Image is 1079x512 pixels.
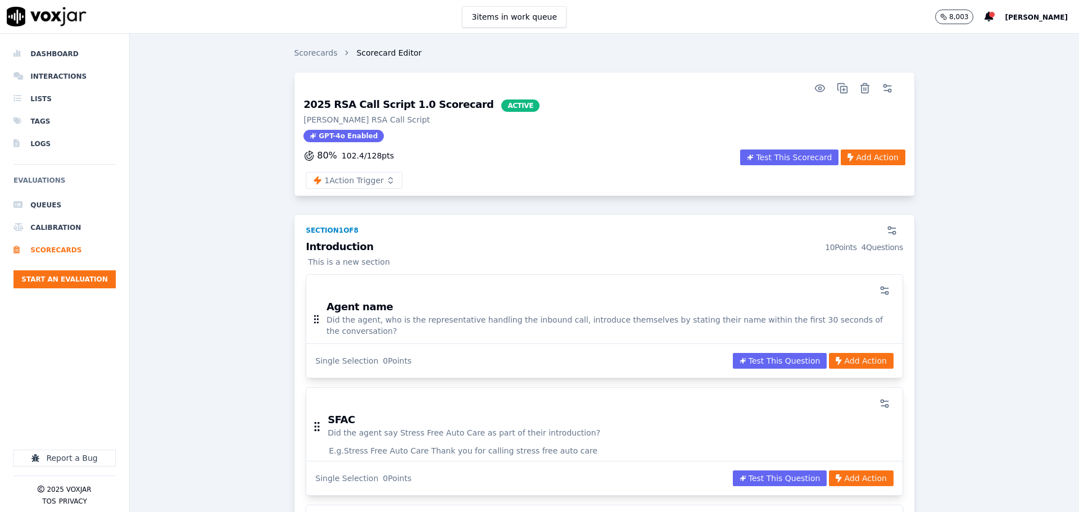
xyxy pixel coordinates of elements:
div: 10 Points [825,242,856,253]
p: Did the agent say Stress Free Auto Care as part of their introduction? [328,427,600,438]
a: Calibration [13,216,116,239]
a: Scorecards [13,239,116,261]
a: Queues [13,194,116,216]
a: Scorecards [294,47,337,58]
button: 8,003 [935,10,973,24]
p: 2025 Voxjar [47,485,91,494]
button: Add Action [829,353,893,369]
button: Add Action [829,470,893,486]
p: 8,003 [949,12,968,21]
button: Test This Question [733,470,827,486]
span: [PERSON_NAME] [1005,13,1068,21]
div: Single Selection [315,355,378,366]
button: 3items in work queue [462,6,566,28]
a: Lists [13,88,116,110]
span: ACTIVE [501,99,539,112]
img: voxjar logo [7,7,87,26]
h6: Evaluations [13,174,116,194]
p: [PERSON_NAME] RSA Call Script [303,114,539,125]
h3: SFAC [328,415,600,425]
p: Did the agent, who is the representative handling the inbound call, introduce themselves by stati... [327,314,894,337]
button: TOS [42,497,56,506]
button: [PERSON_NAME] [1005,10,1079,24]
div: 4 Questions [862,242,903,253]
a: Interactions [13,65,116,88]
p: This is a new section [306,256,903,268]
a: Logs [13,133,116,155]
nav: breadcrumb [294,47,421,58]
button: Test This Scorecard [740,149,838,165]
div: 0 Points [383,355,411,366]
span: Scorecard Editor [356,47,421,58]
span: GPT-4o Enabled [303,130,384,142]
p: 102.4 / 128 pts [342,150,394,161]
div: Section 1 of 8 [306,226,359,235]
button: 1Action Trigger [306,172,402,189]
h3: Introduction [306,242,903,253]
button: Privacy [59,497,87,506]
button: Add Action [841,149,905,165]
button: Report a Bug [13,450,116,466]
button: 80%102.4/128pts [303,149,394,162]
button: Test This Question [733,353,827,369]
h3: Agent name [327,302,894,312]
button: Start an Evaluation [13,270,116,288]
h3: 2025 RSA Call Script 1.0 Scorecard [303,99,539,112]
div: 0 Points [383,473,411,484]
span: E.g. Stress Free Auto Care Thank you for calling stress free auto care [329,445,597,456]
div: 80 % [303,149,394,162]
a: Tags [13,110,116,133]
div: Single Selection [315,473,378,484]
a: Dashboard [13,43,116,65]
button: 8,003 [935,10,985,24]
